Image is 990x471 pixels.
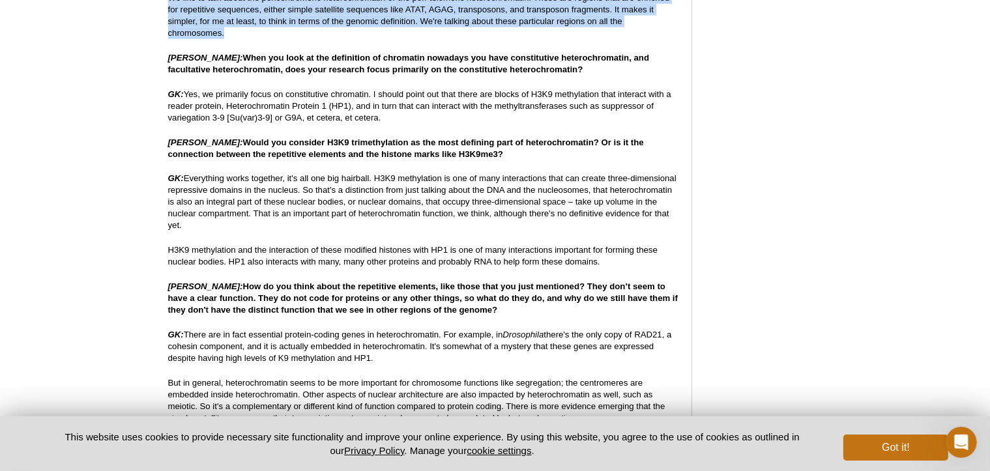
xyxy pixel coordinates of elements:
[168,377,678,424] p: But in general, heterochromatin seems to be more important for chromosome functions like segregat...
[168,173,184,183] strong: GK:
[168,137,243,147] strong: [PERSON_NAME]:
[168,244,678,268] p: H3K9 methylation and the interaction of these modified histones with HP1 is one of many interacti...
[42,430,823,457] p: This website uses cookies to provide necessary site functionality and improve your online experie...
[168,329,678,364] p: There are in fact essential protein-coding genes in heterochromatin. For example, in there's the ...
[168,281,243,291] strong: [PERSON_NAME]:
[168,281,678,315] strong: How do you think about the repetitive elements, like those that you just mentioned? They don’t se...
[168,89,678,124] p: Yes, we primarily focus on constitutive chromatin. I should point out that there are blocks of H3...
[168,53,243,63] em: [PERSON_NAME]:
[946,427,977,458] iframe: Intercom live chat
[467,445,531,456] button: cookie settings
[168,173,678,231] p: Everything works together, it's all one big hairball. H3K9 methylation is one of many interaction...
[502,330,544,339] em: Drosophila
[168,53,650,74] strong: When you look at the definition of chromatin nowadays you have constitutive heterochromatin, and ...
[344,445,404,456] a: Privacy Policy
[843,435,948,461] button: Got it!
[168,137,644,159] strong: Would you consider H3K9 trimethylation as the most defining part of heterochromatin? Or is it the...
[168,89,184,99] strong: GK:
[168,330,184,339] em: GK:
